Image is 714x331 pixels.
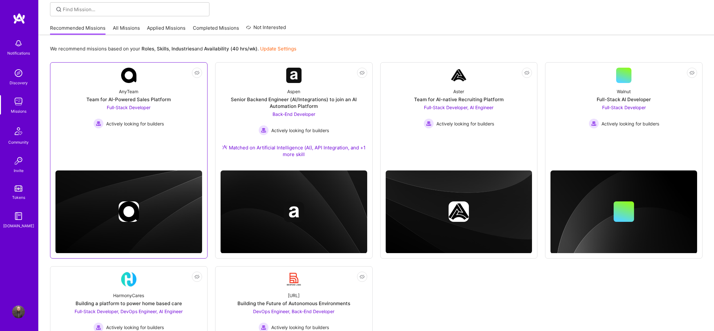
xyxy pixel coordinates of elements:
[55,6,62,13] i: icon SearchGrey
[12,154,25,167] img: Invite
[451,68,466,83] img: Company Logo
[237,300,350,307] div: Building the Future of Autonomous Environments
[14,167,24,174] div: Invite
[12,37,25,50] img: bell
[550,68,697,158] a: WalnutFull-Stack AI DeveloperFull-Stack Developer Actively looking for buildersActively looking f...
[12,95,25,108] img: teamwork
[15,185,22,192] img: tokens
[106,120,164,127] span: Actively looking for builders
[589,118,599,129] img: Actively looking for builders
[113,292,144,299] div: HarmonyCares
[271,127,329,134] span: Actively looking for builders
[453,88,464,95] div: Aster
[689,70,695,75] i: icon EyeClosed
[11,305,26,318] a: User Avatar
[360,70,365,75] i: icon EyeClosed
[12,210,25,222] img: guide book
[288,292,300,299] div: [URL]
[273,111,315,117] span: Back-End Developer
[157,46,169,52] b: Skills
[50,45,296,52] p: We recommend missions based on your , , and .
[601,120,659,127] span: Actively looking for builders
[221,68,367,165] a: Company LogoAspenSenior Backend Engineer (AI/Integrations) to join an AI Automation PlatformBack-...
[119,88,138,95] div: AnyTeam
[284,202,304,222] img: Company logo
[86,96,171,103] div: Team for AI-Powered Sales Platform
[597,96,651,103] div: Full-Stack AI Developer
[121,68,136,83] img: Company Logo
[13,13,25,24] img: logo
[386,68,532,158] a: Company LogoAsterTeam for AI-native Recruiting PlatformFull-Stack Developer, AI Engineer Actively...
[424,118,434,129] img: Actively looking for builders
[8,139,29,146] div: Community
[424,105,493,110] span: Full-Stack Developer, AI Engineer
[11,108,26,115] div: Missions
[12,67,25,79] img: discovery
[271,324,329,331] span: Actively looking for builders
[171,46,194,52] b: Industries
[121,272,136,287] img: Company Logo
[142,46,154,52] b: Roles
[12,305,25,318] img: User Avatar
[55,170,202,253] img: cover
[75,309,183,314] span: Full-Stack Developer, DevOps Engineer, AI Engineer
[221,96,367,109] div: Senior Backend Engineer (AI/Integrations) to join an AI Automation Platform
[194,274,200,279] i: icon EyeClosed
[10,79,28,86] div: Discovery
[221,170,367,253] img: cover
[113,25,140,35] a: All Missions
[107,105,150,110] span: Full-Stack Developer
[106,324,164,331] span: Actively looking for builders
[222,145,227,150] img: Ateam Purple Icon
[76,300,182,307] div: Building a platform to power home based care
[7,50,30,56] div: Notifications
[386,170,532,253] img: cover
[287,88,300,95] div: Aspen
[286,68,302,83] img: Company Logo
[436,120,494,127] span: Actively looking for builders
[3,222,34,229] div: [DOMAIN_NAME]
[246,24,286,35] a: Not Interested
[93,118,104,129] img: Actively looking for builders
[11,124,26,139] img: Community
[194,70,200,75] i: icon EyeClosed
[260,46,296,52] a: Update Settings
[55,68,202,158] a: Company LogoAnyTeamTeam for AI-Powered Sales PlatformFull-Stack Developer Actively looking for bu...
[617,88,631,95] div: Walnut
[50,25,106,35] a: Recommended Missions
[119,201,139,222] img: Company logo
[360,274,365,279] i: icon EyeClosed
[414,96,504,103] div: Team for AI-native Recruiting Platform
[221,144,367,158] div: Matched on Artificial Intelligence (AI), API Integration, and +1 more skill
[147,25,186,35] a: Applied Missions
[193,25,239,35] a: Completed Missions
[253,309,334,314] span: DevOps Engineer, Back-End Developer
[448,201,469,222] img: Company logo
[524,70,529,75] i: icon EyeClosed
[550,170,697,254] img: cover
[204,46,258,52] b: Availability (40 hrs/wk)
[63,6,205,13] input: Find Mission...
[602,105,646,110] span: Full-Stack Developer
[259,125,269,135] img: Actively looking for builders
[12,194,25,201] div: Tokens
[286,272,302,287] img: Company Logo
